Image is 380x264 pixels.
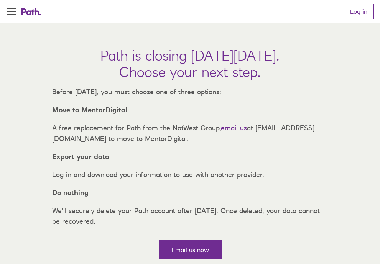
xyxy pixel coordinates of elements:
[52,152,109,161] strong: Export your data
[52,87,328,98] p: Before [DATE], you must choose one of three options:
[221,124,247,132] a: email us
[52,123,328,145] p: A free replacement for Path from the NatWest Group, at [EMAIL_ADDRESS][DOMAIN_NAME] to move to Me...
[52,205,328,228] p: We’ll securely delete your Path account after [DATE]. Once deleted, your data cannot be recovered.
[52,189,89,197] strong: Do nothing
[159,240,222,259] a: Email us now
[2,2,21,21] button: Open Menu
[52,106,127,114] strong: Move to MentorDigital
[344,4,374,19] a: Log in
[100,48,280,80] h1: Path is closing [DATE][DATE]. Choose your next step.
[52,169,328,180] p: Log in and download your information to use with another provider.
